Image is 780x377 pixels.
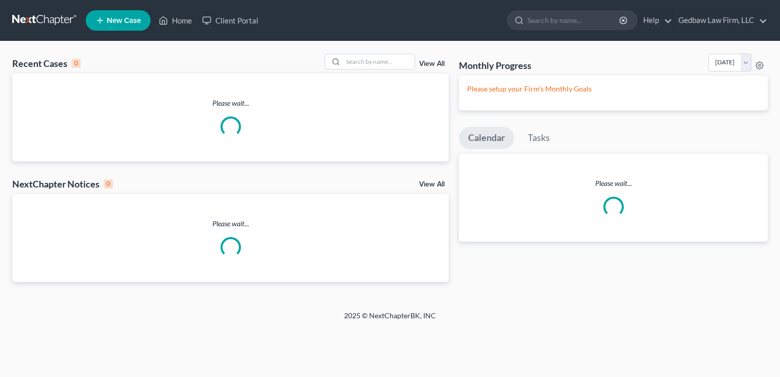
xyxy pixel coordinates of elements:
[459,59,531,72] h3: Monthly Progress
[638,11,672,30] a: Help
[107,17,141,25] span: New Case
[673,11,767,30] a: Gedbaw Law Firm, LLC
[12,98,449,108] p: Please wait...
[154,11,197,30] a: Home
[12,178,113,190] div: NextChapter Notices
[519,127,559,149] a: Tasks
[419,60,445,67] a: View All
[419,181,445,188] a: View All
[12,219,449,229] p: Please wait...
[99,311,681,329] div: 2025 © NextChapterBK, INC
[459,178,768,188] p: Please wait...
[459,127,514,149] a: Calendar
[467,84,760,94] p: Please setup your Firm's Monthly Goals
[197,11,263,30] a: Client Portal
[71,59,81,68] div: 0
[12,57,81,69] div: Recent Cases
[104,179,113,188] div: 0
[343,54,415,69] input: Search by name...
[527,11,621,30] input: Search by name...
